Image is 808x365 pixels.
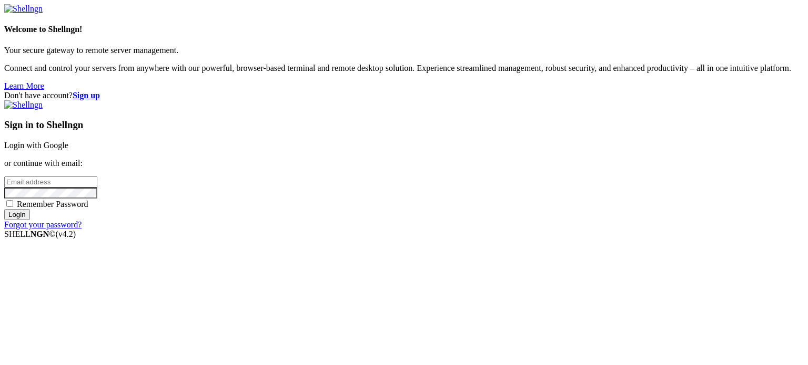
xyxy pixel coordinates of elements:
[31,230,49,238] b: NGN
[4,4,43,14] img: Shellngn
[73,91,100,100] a: Sign up
[56,230,76,238] span: 4.2.0
[4,81,44,90] a: Learn More
[4,119,804,131] h3: Sign in to Shellngn
[4,176,97,187] input: Email address
[4,91,804,100] div: Don't have account?
[4,159,804,168] p: or continue with email:
[4,209,30,220] input: Login
[17,200,88,208] span: Remember Password
[4,64,804,73] p: Connect and control your servers from anywhere with our powerful, browser-based terminal and remo...
[4,230,76,238] span: SHELL ©
[4,141,68,150] a: Login with Google
[4,46,804,55] p: Your secure gateway to remote server management.
[6,200,13,207] input: Remember Password
[4,220,82,229] a: Forgot your password?
[4,25,804,34] h4: Welcome to Shellngn!
[4,100,43,110] img: Shellngn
